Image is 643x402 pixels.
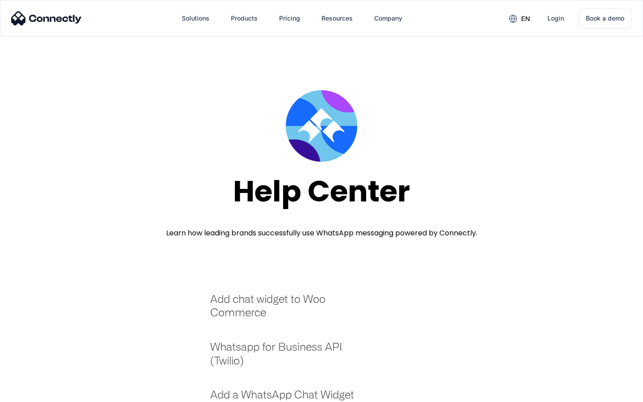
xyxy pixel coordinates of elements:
[321,12,353,25] div: Resources
[547,12,564,25] div: Login
[521,13,530,25] div: en
[182,12,209,25] div: Solutions
[210,292,366,328] a: Add chat widget to Woo Commerce
[578,8,632,29] a: Book a demo
[18,386,54,399] ul: Language list
[540,8,571,29] a: Login
[210,340,366,376] a: Whatsapp for Business API (Twilio)
[233,175,410,208] div: Help Center
[279,12,300,25] div: Pricing
[231,12,258,25] div: Products
[272,8,307,29] a: Pricing
[374,12,402,25] div: Company
[166,228,477,239] div: Learn how leading brands successfully use WhatsApp messaging powered by Connectly.
[9,386,54,399] aside: Language selected: English
[11,11,82,25] img: Connectly Logo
